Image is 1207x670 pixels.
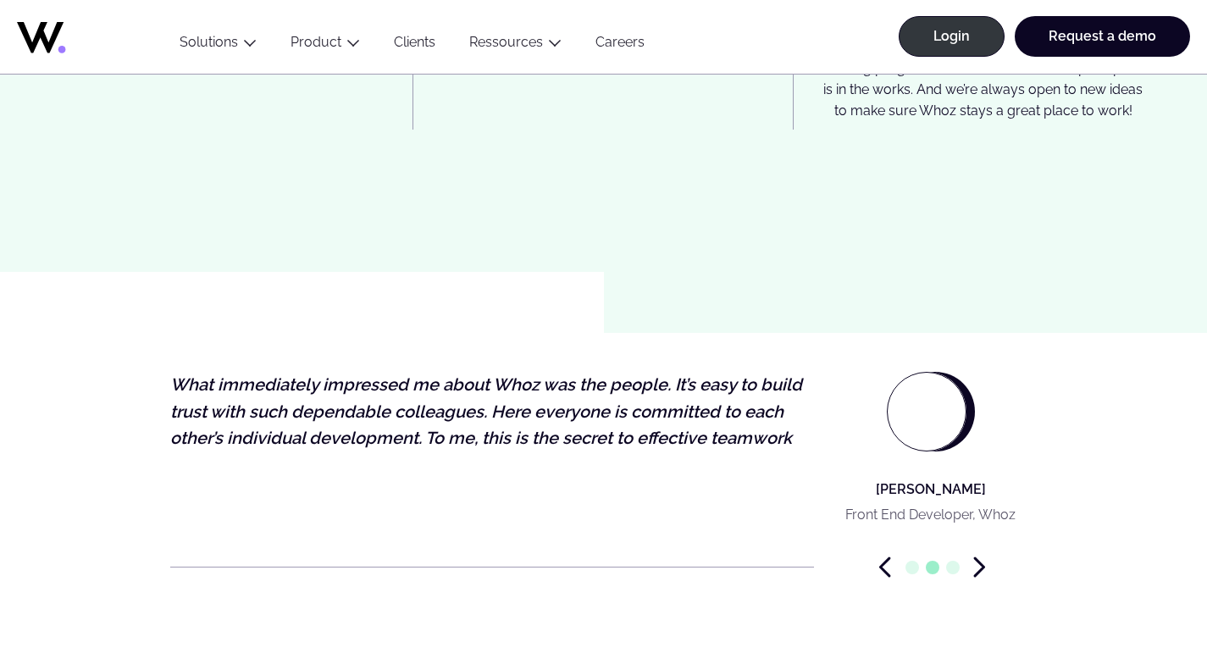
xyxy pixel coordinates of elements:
[274,34,377,57] button: Product
[845,508,1016,522] p: Front End Developer, Whoz
[170,345,1038,556] figure: 2 / 3
[579,34,662,57] a: Careers
[905,561,919,574] span: Go to slide 1
[845,479,1016,500] p: [PERSON_NAME]
[1015,16,1190,57] a: Request a demo
[377,34,452,57] a: Clients
[879,556,891,578] span: Previous slide
[946,561,960,574] span: Go to slide 3
[291,34,341,50] a: Product
[1095,558,1183,646] iframe: Chatbot
[926,561,939,574] span: Go to slide 2
[163,34,274,57] button: Solutions
[888,373,966,451] img: Leo-PUNSOLA.jpg
[973,556,985,578] span: Next slide
[899,16,1005,57] a: Login
[469,34,543,50] a: Ressources
[170,372,811,452] p: What immediately impressed me about Whoz was the people. It’s easy to build trust with such depen...
[452,34,579,57] button: Ressources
